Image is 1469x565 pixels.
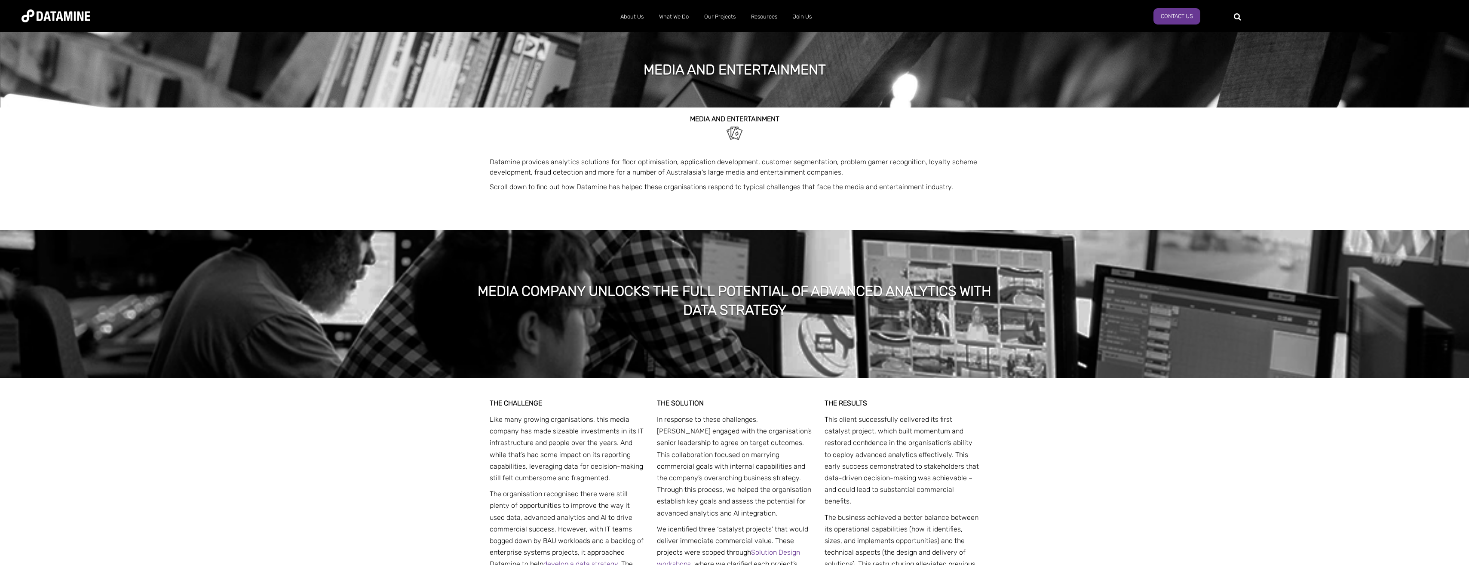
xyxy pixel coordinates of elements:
[785,6,819,28] a: Join Us
[825,414,980,507] p: This client successfully delivered its first catalyst project, which built momentum and restored ...
[657,414,812,519] p: In response to these challenges, [PERSON_NAME] engaged with the organisation’s senior leadership ...
[490,414,645,484] p: Like many growing organisations, this media company has made sizeable investments in its IT infra...
[613,6,651,28] a: About Us
[825,399,980,407] h3: The results
[696,6,743,28] a: Our Projects
[490,157,980,178] p: Datamine provides analytics solutions for floor optimisation, application development, customer s...
[490,115,980,123] h2: Media and ENTERTAINMENT
[1153,8,1200,25] a: Contact Us
[490,182,980,192] p: Scroll down to find out how Datamine has helped these organisations respond to typical challenges...
[21,9,90,22] img: Datamine
[651,6,696,28] a: What We Do
[725,123,744,142] img: Entertainment-1
[644,60,826,79] h1: media and entertainment
[657,399,704,407] strong: THE SOLUTION
[743,6,785,28] a: Resources
[472,282,997,320] h1: Media company unlocks the full potential of advanced analytics with data strategy
[490,399,542,407] strong: THE CHALLENGE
